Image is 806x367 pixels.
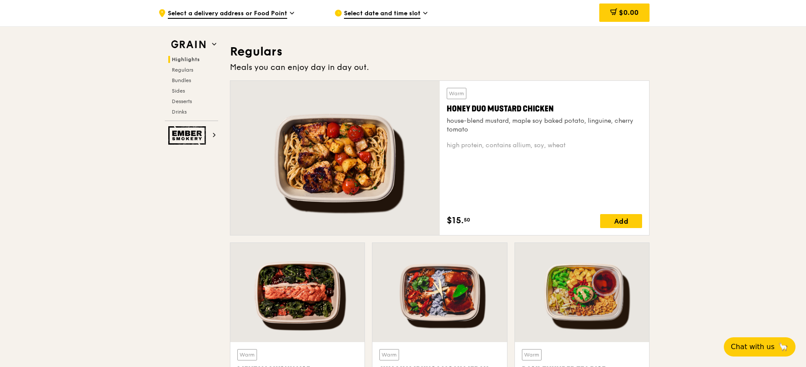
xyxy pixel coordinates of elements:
span: Regulars [172,67,193,73]
h3: Regulars [230,44,650,59]
div: Warm [522,349,542,360]
img: Grain web logo [168,37,208,52]
span: $15. [447,214,464,227]
span: 50 [464,216,470,223]
img: Ember Smokery web logo [168,126,208,145]
span: Chat with us [731,342,775,352]
div: house-blend mustard, maple soy baked potato, linguine, cherry tomato [447,117,642,134]
span: Select date and time slot [344,9,420,19]
div: Add [600,214,642,228]
span: Desserts [172,98,192,104]
div: Warm [379,349,399,360]
div: high protein, contains allium, soy, wheat [447,141,642,150]
button: Chat with us🦙 [724,337,796,357]
div: Warm [447,88,466,99]
span: Sides [172,88,185,94]
span: Highlights [172,56,200,62]
span: Select a delivery address or Food Point [168,9,287,19]
span: Drinks [172,109,187,115]
div: Honey Duo Mustard Chicken [447,103,642,115]
span: $0.00 [619,8,639,17]
div: Meals you can enjoy day in day out. [230,61,650,73]
span: Bundles [172,77,191,83]
div: Warm [237,349,257,360]
span: 🦙 [778,342,789,352]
